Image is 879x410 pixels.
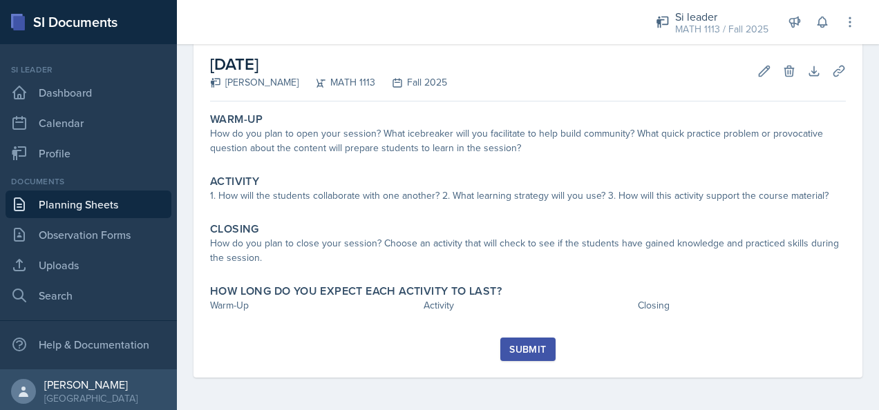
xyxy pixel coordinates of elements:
[210,284,502,298] label: How long do you expect each activity to last?
[375,75,447,90] div: Fall 2025
[210,113,263,126] label: Warm-Up
[210,298,418,313] div: Warm-Up
[6,282,171,309] a: Search
[509,344,546,355] div: Submit
[6,109,171,137] a: Calendar
[210,75,299,90] div: [PERSON_NAME]
[299,75,375,90] div: MATH 1113
[6,175,171,188] div: Documents
[6,221,171,248] a: Observation Forms
[500,338,555,361] button: Submit
[638,298,846,313] div: Closing
[210,188,846,203] div: 1. How will the students collaborate with one another? 2. What learning strategy will you use? 3....
[675,22,768,37] div: MATH 1113 / Fall 2025
[424,298,632,313] div: Activity
[44,378,138,391] div: [PERSON_NAME]
[6,64,171,76] div: Si leader
[675,8,768,25] div: Si leader
[6,251,171,279] a: Uploads
[210,175,259,188] label: Activity
[6,191,171,218] a: Planning Sheets
[6,79,171,106] a: Dashboard
[210,52,447,77] h2: [DATE]
[210,222,259,236] label: Closing
[210,126,846,155] div: How do you plan to open your session? What icebreaker will you facilitate to help build community...
[210,236,846,265] div: How do you plan to close your session? Choose an activity that will check to see if the students ...
[44,391,138,405] div: [GEOGRAPHIC_DATA]
[6,331,171,358] div: Help & Documentation
[6,139,171,167] a: Profile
